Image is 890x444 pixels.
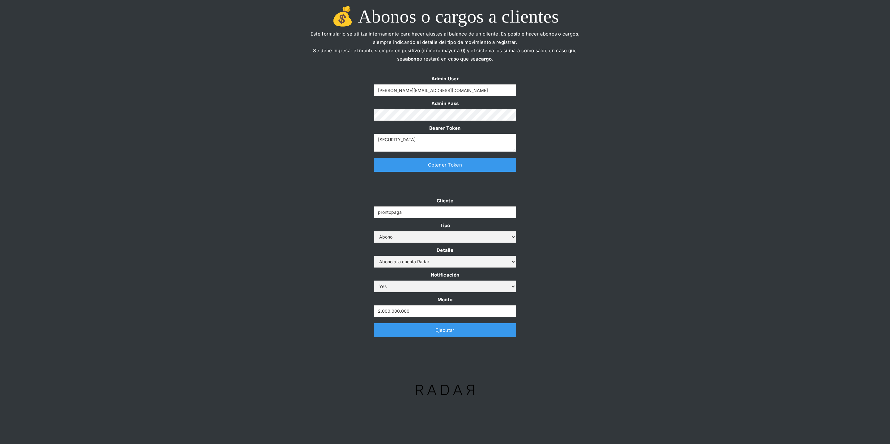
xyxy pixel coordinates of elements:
[374,197,516,205] label: Cliente
[374,99,516,108] label: Admin Pass
[374,74,516,152] form: Form
[478,56,492,62] strong: cargo
[374,158,516,172] a: Obtener Token
[306,30,584,71] p: Este formulario se utiliza internamente para hacer ajustes al balance de un cliente. Es posible h...
[306,6,584,27] h1: 💰 Abonos o cargos a clientes
[374,221,516,230] label: Tipo
[374,206,516,218] input: Example Text
[374,295,516,304] label: Monto
[374,305,516,317] input: Monto
[405,56,420,62] strong: abono
[374,84,516,96] input: Example Text
[374,246,516,254] label: Detalle
[374,197,516,317] form: Form
[374,323,516,337] a: Ejecutar
[374,74,516,83] label: Admin User
[374,271,516,279] label: Notificación
[374,124,516,132] label: Bearer Token
[405,374,484,405] img: Logo Radar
